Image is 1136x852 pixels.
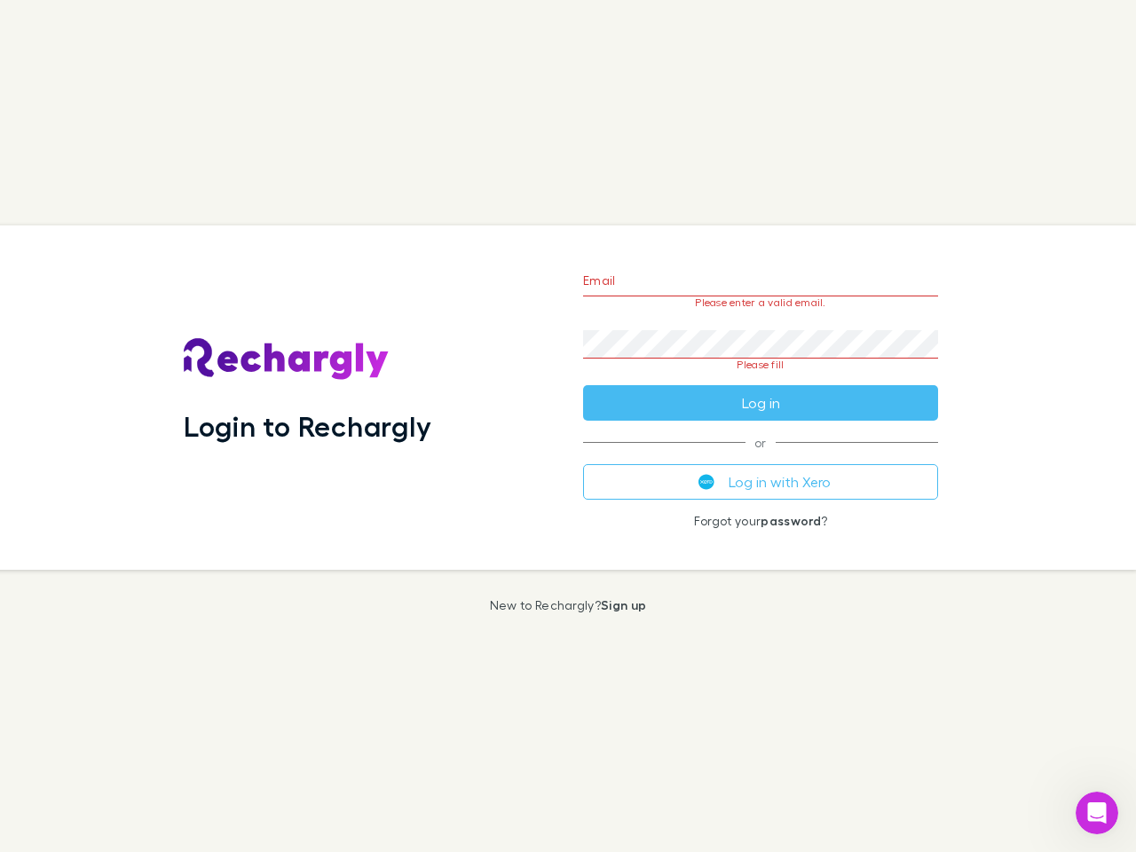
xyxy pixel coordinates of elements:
[698,474,714,490] img: Xero's logo
[583,464,938,500] button: Log in with Xero
[583,296,938,309] p: Please enter a valid email.
[583,385,938,421] button: Log in
[761,513,821,528] a: password
[1076,792,1118,834] iframe: Intercom live chat
[601,597,646,612] a: Sign up
[583,359,938,371] p: Please fill
[490,598,647,612] p: New to Rechargly?
[583,442,938,443] span: or
[184,409,431,443] h1: Login to Rechargly
[583,514,938,528] p: Forgot your ?
[184,338,390,381] img: Rechargly's Logo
